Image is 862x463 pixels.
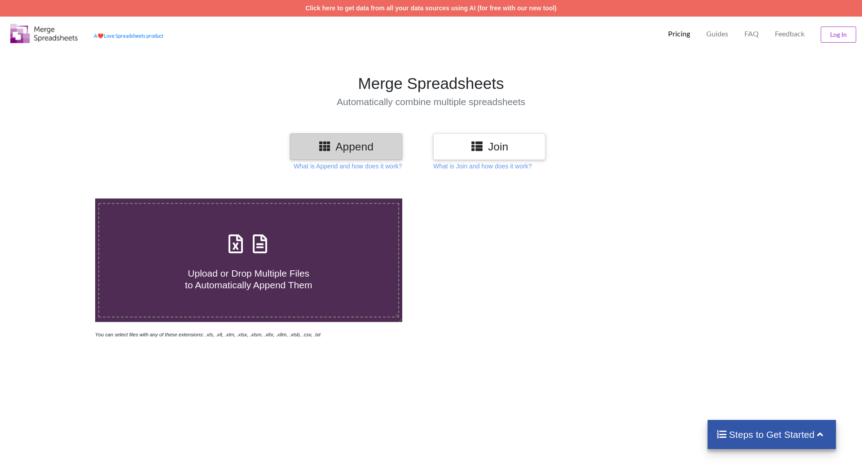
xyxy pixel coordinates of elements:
[717,429,827,440] h4: Steps to Get Started
[305,4,557,12] a: Click here to get data from all your data sources using AI (for free with our new tool)
[95,332,321,337] i: You can select files with any of these extensions: .xls, .xlt, .xlm, .xlsx, .xlsm, .xltx, .xltm, ...
[185,268,312,290] span: Upload or Drop Multiple Files to Automatically Append Them
[440,140,539,153] h3: Join
[297,140,396,153] h3: Append
[10,24,78,43] img: Logo.png
[744,29,759,39] p: FAQ
[668,29,690,39] p: Pricing
[294,162,402,171] p: What is Append and how does it work?
[775,30,805,37] span: Feedback
[706,29,728,39] p: Guides
[821,26,856,43] button: Log In
[433,162,532,171] p: What is Join and how does it work?
[97,33,104,39] span: heart
[94,33,163,39] a: AheartLove Spreadsheets product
